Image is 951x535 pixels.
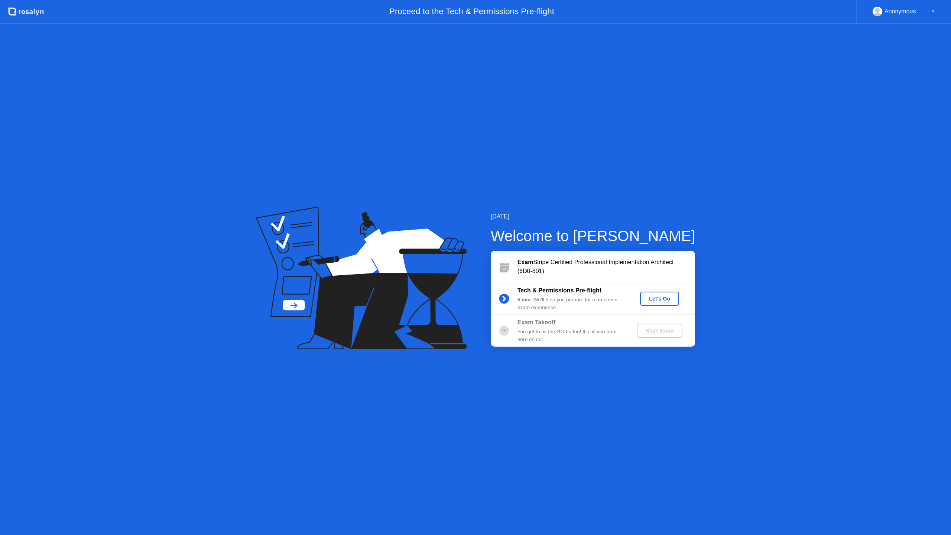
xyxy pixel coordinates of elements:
button: Start Exam [637,324,682,338]
button: Let's Go [640,292,679,306]
b: Exam Takeoff [517,319,556,325]
b: Exam [517,259,533,265]
div: Let's Go [643,296,676,302]
div: Stripe Certified Professional Implementation Architect (6D0-801) [517,258,695,276]
b: 5 min [517,297,531,302]
div: You get to hit the GO button! It’s all you from here on out [517,328,624,343]
div: Anonymous [885,7,916,16]
div: [DATE] [491,212,695,221]
div: Start Exam [640,328,679,334]
div: ▼ [931,7,935,16]
div: Welcome to [PERSON_NAME] [491,225,695,247]
b: Tech & Permissions Pre-flight [517,287,601,294]
div: : We’ll help you prepare for a no-stress exam experience [517,296,624,311]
